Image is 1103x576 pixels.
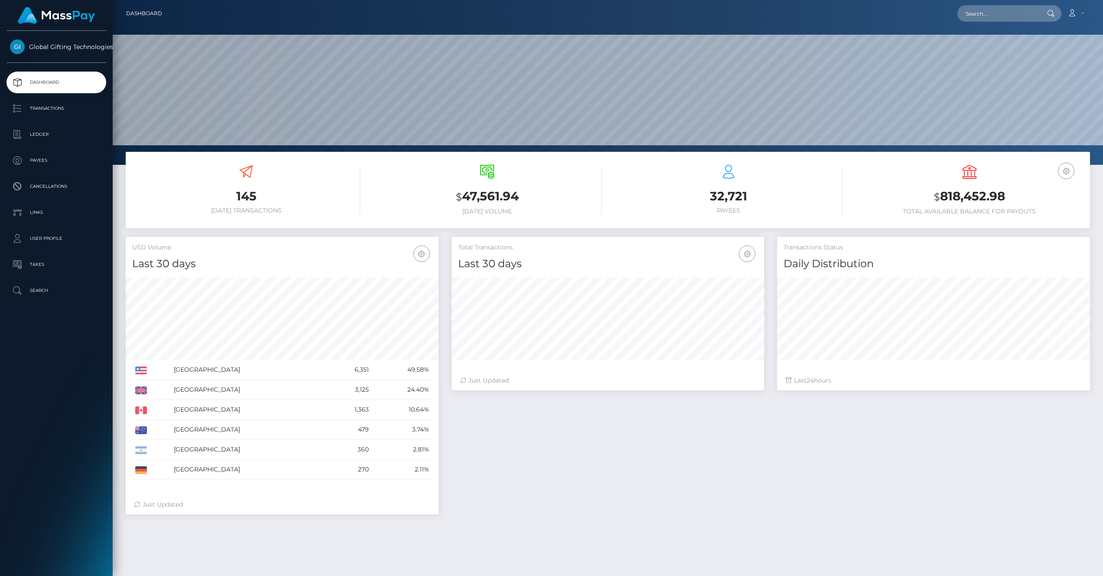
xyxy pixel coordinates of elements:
[171,360,328,380] td: [GEOGRAPHIC_DATA]
[328,440,372,460] td: 360
[7,254,106,275] a: Taxes
[373,188,601,206] h3: 47,561.94
[7,43,106,51] span: Global Gifting Technologies Inc
[132,207,360,214] h6: [DATE] Transactions
[328,400,372,420] td: 1,363
[328,360,372,380] td: 6,351
[372,420,432,440] td: 3.74%
[10,154,103,167] p: Payees
[807,376,814,384] span: 24
[126,4,162,23] a: Dashboard
[10,102,103,115] p: Transactions
[372,400,432,420] td: 10.64%
[132,188,360,205] h3: 145
[171,440,328,460] td: [GEOGRAPHIC_DATA]
[132,243,432,252] h5: USD Volume
[10,180,103,193] p: Cancellations
[957,5,1039,22] input: Search...
[18,7,95,24] img: MassPay Logo
[10,128,103,141] p: Ledger
[934,191,940,203] small: $
[784,256,1083,272] h4: Daily Distribution
[10,258,103,271] p: Taxes
[171,380,328,400] td: [GEOGRAPHIC_DATA]
[135,446,147,454] img: AR.png
[7,228,106,249] a: User Profile
[10,206,103,219] p: Links
[458,243,758,252] h5: Total Transactions
[135,466,147,474] img: DE.png
[7,72,106,93] a: Dashboard
[786,376,1081,385] div: Last hours
[856,208,1083,215] h6: Total Available Balance for Payouts
[10,39,25,54] img: Global Gifting Technologies Inc
[7,124,106,145] a: Ledger
[134,500,430,509] div: Just Updated
[135,367,147,374] img: US.png
[373,208,601,215] h6: [DATE] Volume
[135,406,147,414] img: CA.png
[328,460,372,480] td: 270
[784,243,1083,252] h5: Transactions Status
[372,440,432,460] td: 2.81%
[372,360,432,380] td: 49.58%
[10,76,103,89] p: Dashboard
[10,232,103,245] p: User Profile
[372,460,432,480] td: 2.11%
[7,176,106,197] a: Cancellations
[171,400,328,420] td: [GEOGRAPHIC_DATA]
[456,191,462,203] small: $
[328,380,372,400] td: 3,125
[171,420,328,440] td: [GEOGRAPHIC_DATA]
[460,376,756,385] div: Just Updated
[458,256,758,272] h4: Last 30 days
[132,256,432,272] h4: Last 30 days
[135,426,147,434] img: AU.png
[7,150,106,171] a: Payees
[615,207,843,214] h6: Payees
[7,280,106,301] a: Search
[171,460,328,480] td: [GEOGRAPHIC_DATA]
[328,420,372,440] td: 479
[856,188,1083,206] h3: 818,452.98
[7,202,106,223] a: Links
[615,188,843,205] h3: 32,721
[135,386,147,394] img: GB.png
[372,380,432,400] td: 24.40%
[10,284,103,297] p: Search
[7,98,106,119] a: Transactions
